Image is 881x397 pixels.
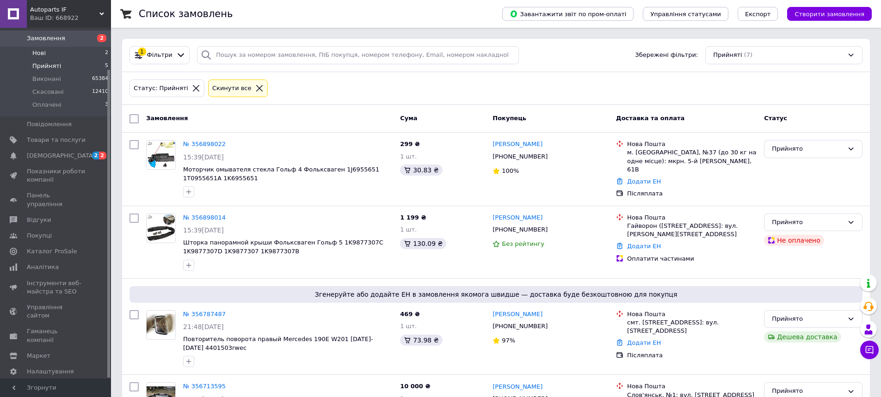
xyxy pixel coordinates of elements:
[650,11,721,18] span: Управління статусами
[138,48,146,56] div: 1
[183,214,226,221] a: № 356898014
[30,6,99,14] span: Autoparts IF
[27,263,59,271] span: Аналітика
[27,152,95,160] span: [DEMOGRAPHIC_DATA]
[502,337,515,344] span: 97%
[493,226,548,233] span: [PHONE_NUMBER]
[764,115,787,122] span: Статус
[744,51,752,58] span: (7)
[27,167,86,184] span: Показники роботи компанії
[400,214,426,221] span: 1 199 ₴
[510,10,626,18] span: Завантажити звіт по пром-оплаті
[772,144,844,154] div: Прийнято
[795,11,864,18] span: Створити замовлення
[787,7,872,21] button: Створити замовлення
[183,166,379,182] a: Моторчик омывателя стекла Гольф 4 Фольксваген 1J6955651 1T0955651A 1K6955651
[400,323,417,330] span: 1 шт.
[627,178,661,185] a: Додати ЕН
[713,51,742,60] span: Прийняті
[210,84,253,93] div: Cкинути все
[197,46,519,64] input: Пошук за номером замовлення, ПІБ покупця, номером телефону, Email, номером накладної
[92,75,108,83] span: 65384
[764,331,841,342] div: Дешева доставка
[32,62,61,70] span: Прийняті
[105,62,108,70] span: 5
[105,49,108,57] span: 2
[400,140,420,147] span: 299 ₴
[27,279,86,296] span: Інструменти веб-майстра та SEO
[27,34,65,43] span: Замовлення
[27,120,72,128] span: Повідомлення
[400,115,417,122] span: Cума
[183,383,226,390] a: № 356713595
[32,101,62,109] span: Оплачені
[183,323,224,330] span: 21:48[DATE]
[502,167,519,174] span: 100%
[400,311,420,318] span: 469 ₴
[745,11,771,18] span: Експорт
[860,341,879,359] button: Чат з покупцем
[627,222,757,238] div: Гайворон ([STREET_ADDRESS]: вул. [PERSON_NAME][STREET_ADDRESS]
[627,214,757,222] div: Нова Пошта
[493,140,542,149] a: [PERSON_NAME]
[493,323,548,330] span: [PHONE_NUMBER]
[32,75,61,83] span: Виконані
[772,314,844,324] div: Прийнято
[97,34,106,42] span: 2
[772,218,844,227] div: Прийнято
[493,310,542,319] a: [PERSON_NAME]
[27,136,86,144] span: Товари та послуги
[99,152,106,159] span: 2
[493,383,542,391] a: [PERSON_NAME]
[92,152,99,159] span: 2
[400,238,446,249] div: 130.09 ₴
[27,367,74,376] span: Налаштування
[27,247,77,256] span: Каталог ProSale
[627,140,757,148] div: Нова Пошта
[183,311,226,318] a: № 356787487
[493,115,526,122] span: Покупець
[183,140,226,147] a: № 356898022
[30,14,111,22] div: Ваш ID: 668922
[400,153,417,160] span: 1 шт.
[32,88,64,96] span: Скасовані
[146,115,188,122] span: Замовлення
[627,310,757,318] div: Нова Пошта
[147,51,173,60] span: Фільтри
[400,335,442,346] div: 73.98 ₴
[133,290,859,299] span: Згенеруйте або додайте ЕН в замовлення якомога швидше — доставка буде безкоштовною для покупця
[764,235,824,246] div: Не оплачено
[627,243,661,250] a: Додати ЕН
[772,386,844,396] div: Прийнято
[493,214,542,222] a: [PERSON_NAME]
[139,8,233,19] h1: Список замовлень
[400,226,417,233] span: 1 шт.
[27,232,52,240] span: Покупці
[27,327,86,344] span: Гаманець компанії
[627,351,757,360] div: Післяплата
[27,191,86,208] span: Панель управління
[635,51,698,60] span: Збережені фільтри:
[147,140,175,169] img: Фото товару
[146,140,176,170] a: Фото товару
[627,255,757,263] div: Оплатити частинами
[105,101,108,109] span: 3
[27,303,86,320] span: Управління сайтом
[183,336,373,351] a: Повторитель поворота правый Mercedes 190E W201 [DATE]-[DATE] 4401503rwec
[778,10,872,17] a: Створити замовлення
[400,383,430,390] span: 10 000 ₴
[502,7,634,21] button: Завантажити звіт по пром-оплаті
[643,7,728,21] button: Управління статусами
[27,216,51,224] span: Відгуки
[627,148,757,174] div: м. [GEOGRAPHIC_DATA], №37 (до 30 кг на одне місце): мкрн. 5-й [PERSON_NAME], 61В
[616,115,684,122] span: Доставка та оплата
[627,189,757,198] div: Післяплата
[183,239,383,255] a: Шторка панорамной крыши Фольксваген Гольф 5 1K9877307C 1K9877307D 1K9877307 1K9877307B
[32,49,46,57] span: Нові
[146,310,176,340] a: Фото товару
[400,165,442,176] div: 30.83 ₴
[132,84,190,93] div: Статус: Прийняті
